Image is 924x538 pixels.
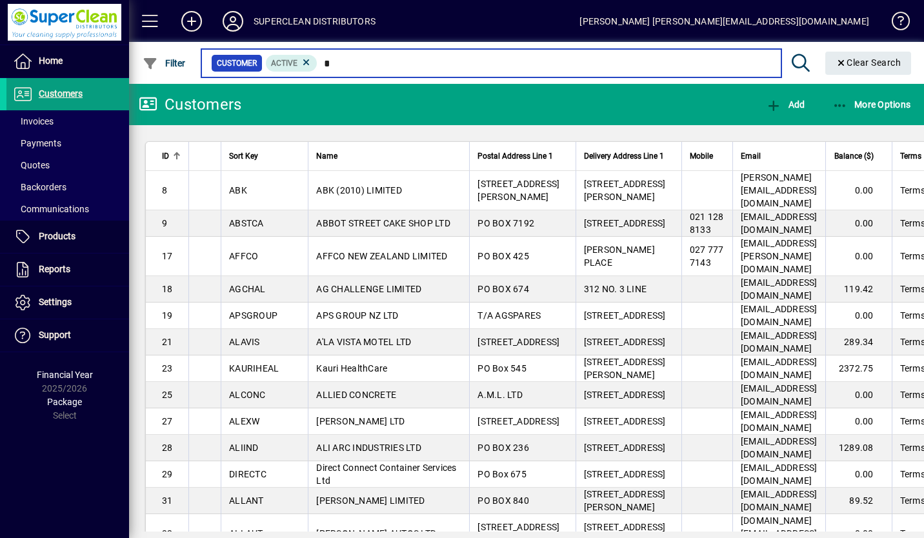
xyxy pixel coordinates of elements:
span: [EMAIL_ADDRESS][DOMAIN_NAME] [741,383,818,406]
td: 0.00 [825,237,892,276]
div: SUPERCLEAN DISTRIBUTORS [254,11,376,32]
span: Reports [39,264,70,274]
span: Customers [39,88,83,99]
span: Email [741,149,761,163]
button: Profile [212,10,254,33]
span: Postal Address Line 1 [477,149,553,163]
span: Mobile [690,149,713,163]
span: 28 [162,443,173,453]
span: [EMAIL_ADDRESS][DOMAIN_NAME] [741,357,818,380]
span: [PERSON_NAME][EMAIL_ADDRESS][DOMAIN_NAME] [741,172,818,208]
span: ALLANT [229,495,264,506]
span: 27 [162,416,173,426]
span: PO BOX 840 [477,495,529,506]
td: 0.00 [825,461,892,488]
span: 25 [162,390,173,400]
span: More Options [832,99,911,110]
span: ALEXW [229,416,259,426]
a: Payments [6,132,129,154]
span: ALAVIS [229,337,260,347]
button: Add [171,10,212,33]
span: A.M.L. LTD [477,390,523,400]
span: [STREET_ADDRESS] [584,469,666,479]
span: AFFCO [229,251,258,261]
td: 0.00 [825,171,892,210]
span: ALCONC [229,390,266,400]
span: 027 777 7143 [690,244,724,268]
a: Quotes [6,154,129,176]
span: 19 [162,310,173,321]
td: 119.42 [825,276,892,303]
a: Knowledge Base [882,3,908,45]
span: [STREET_ADDRESS][PERSON_NAME] [584,357,666,380]
span: KAURIHEAL [229,363,279,374]
span: 312 NO. 3 LINE [584,284,647,294]
span: 8 [162,185,167,195]
a: Products [6,221,129,253]
span: [EMAIL_ADDRESS][DOMAIN_NAME] [741,410,818,433]
span: ABBOT STREET CAKE SHOP LTD [316,218,450,228]
span: Settings [39,297,72,307]
span: Delivery Address Line 1 [584,149,664,163]
span: Kauri HealthCare [316,363,387,374]
a: Settings [6,286,129,319]
span: Products [39,231,75,241]
span: PO BOX 425 [477,251,529,261]
button: More Options [829,93,914,116]
span: DIRECTC [229,469,266,479]
span: Invoices [13,116,54,126]
span: ID [162,149,169,163]
span: Backorders [13,182,66,192]
span: PO BOX 236 [477,443,529,453]
span: [STREET_ADDRESS] [477,416,559,426]
span: Name [316,149,337,163]
span: Add [766,99,805,110]
td: 0.00 [825,382,892,408]
span: [PERSON_NAME] PLACE [584,244,655,268]
td: 1289.08 [825,435,892,461]
div: Customers [139,94,241,115]
span: Customer [217,57,257,70]
span: PO BOX 674 [477,284,529,294]
span: ABK (2010) LIMITED [316,185,402,195]
span: ALIIND [229,443,259,453]
span: AG CHALLENGE LIMITED [316,284,421,294]
div: ID [162,149,181,163]
span: [STREET_ADDRESS][PERSON_NAME] [584,179,666,202]
div: [PERSON_NAME] [PERSON_NAME][EMAIL_ADDRESS][DOMAIN_NAME] [579,11,869,32]
td: 0.00 [825,210,892,237]
span: [EMAIL_ADDRESS][DOMAIN_NAME] [741,330,818,354]
span: Active [271,59,297,68]
span: Balance ($) [834,149,874,163]
span: 31 [162,495,173,506]
span: Support [39,330,71,340]
span: APSGROUP [229,310,277,321]
span: [STREET_ADDRESS] [584,337,666,347]
span: ALLIED CONCRETE [316,390,396,400]
span: Package [47,397,82,407]
span: [STREET_ADDRESS] [584,443,666,453]
span: ABK [229,185,247,195]
a: Backorders [6,176,129,198]
span: APS GROUP NZ LTD [316,310,398,321]
span: 29 [162,469,173,479]
td: 2372.75 [825,355,892,382]
a: Invoices [6,110,129,132]
span: 23 [162,363,173,374]
span: ABSTCA [229,218,264,228]
span: [EMAIL_ADDRESS][DOMAIN_NAME] [741,277,818,301]
span: Payments [13,138,61,148]
span: [EMAIL_ADDRESS][DOMAIN_NAME] [741,463,818,486]
td: 289.34 [825,329,892,355]
span: [STREET_ADDRESS] [584,416,666,426]
span: [EMAIL_ADDRESS][PERSON_NAME][DOMAIN_NAME] [741,238,818,274]
td: 0.00 [825,303,892,329]
span: [STREET_ADDRESS][PERSON_NAME] [584,489,666,512]
span: [EMAIL_ADDRESS][DOMAIN_NAME] [741,304,818,327]
span: Quotes [13,160,50,170]
span: 17 [162,251,173,261]
span: ALI ARC INDUSTRIES LTD [316,443,421,453]
a: Reports [6,254,129,286]
span: 021 128 8133 [690,212,724,235]
span: [EMAIL_ADDRESS][DOMAIN_NAME] [741,212,818,235]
